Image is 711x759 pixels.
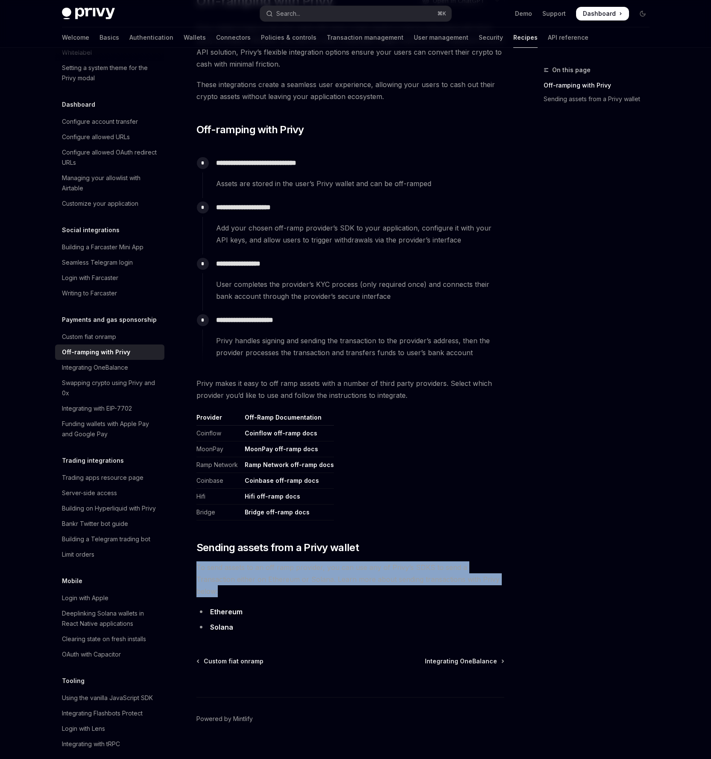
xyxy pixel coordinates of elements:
h5: Mobile [62,576,82,586]
a: Ramp Network off-ramp docs [245,461,334,469]
a: Powered by Mintlify [196,715,253,723]
a: Limit orders [55,547,164,562]
a: Customize your application [55,196,164,211]
div: Login with Farcaster [62,273,118,283]
div: Configure allowed OAuth redirect URLs [62,147,159,168]
a: Security [479,27,503,48]
a: Integrating with tRPC [55,736,164,752]
span: User completes the provider’s KYC process (only required once) and connects their bank account th... [216,278,504,302]
a: Writing to Farcaster [55,286,164,301]
td: Hifi [196,489,241,505]
td: Coinbase [196,473,241,489]
div: Managing your allowlist with Airtable [62,173,159,193]
div: Login with Lens [62,724,105,734]
a: Login with Farcaster [55,270,164,286]
a: Transaction management [327,27,404,48]
td: Ramp Network [196,457,241,473]
div: Configure account transfer [62,117,138,127]
button: Toggle dark mode [636,7,650,20]
div: Server-side access [62,488,117,498]
a: Custom fiat onramp [197,657,263,666]
td: Bridge [196,505,241,520]
div: Integrating with tRPC [62,739,120,749]
a: API reference [548,27,588,48]
a: Using the vanilla JavaScript SDK [55,690,164,706]
a: Bridge off-ramp docs [245,508,310,516]
div: Customize your application [62,199,138,209]
a: Deeplinking Solana wallets in React Native applications [55,606,164,631]
a: Support [542,9,566,18]
a: Recipes [513,27,538,48]
div: Writing to Farcaster [62,288,117,298]
div: Building a Farcaster Mini App [62,242,143,252]
span: Off-ramping with Privy [196,123,304,137]
a: Sending assets from a Privy wallet [544,92,656,106]
a: Login with Apple [55,590,164,606]
a: Login with Lens [55,721,164,736]
td: Coinflow [196,426,241,441]
a: Setting a system theme for the Privy modal [55,60,164,86]
a: Demo [515,9,532,18]
a: Swapping crypto using Privy and 0x [55,375,164,401]
div: Integrating Flashbots Protect [62,708,143,718]
a: Integrating Flashbots Protect [55,706,164,721]
a: Integrating OneBalance [55,360,164,375]
a: Coinflow off-ramp docs [245,429,317,437]
div: Configure allowed URLs [62,132,130,142]
div: Seamless Telegram login [62,257,133,268]
a: Integrating with EIP-7702 [55,401,164,416]
div: Building on Hyperliquid with Privy [62,503,156,514]
div: Login with Apple [62,593,108,603]
a: Funding wallets with Apple Pay and Google Pay [55,416,164,442]
a: Wallets [184,27,206,48]
span: To send assets to an off ramp provider, you can use any of Privy’s SDKS to send a Transaction eit... [196,561,504,597]
h5: Tooling [62,676,85,686]
span: On this page [552,65,591,75]
a: Welcome [62,27,89,48]
div: Setting a system theme for the Privy modal [62,63,159,83]
div: Bankr Twitter bot guide [62,519,128,529]
a: MoonPay off-ramp docs [245,445,318,453]
a: Configure allowed URLs [55,129,164,145]
div: Funding wallets with Apple Pay and Google Pay [62,419,159,439]
a: Seamless Telegram login [55,255,164,270]
div: Off-ramping with Privy [62,347,130,357]
a: Off-ramping with Privy [544,79,656,92]
a: Managing your allowlist with Airtable [55,170,164,196]
span: Sending assets from a Privy wallet [196,541,359,555]
a: Basics [99,27,119,48]
th: Off-Ramp Documentation [241,413,334,426]
a: Clearing state on fresh installs [55,631,164,647]
div: Limit orders [62,549,94,560]
span: Assets are stored in the user’s Privy wallet and can be off-ramped [216,178,504,190]
div: Clearing state on fresh installs [62,634,146,644]
a: Off-ramping with Privy [55,344,164,360]
a: Building a Farcaster Mini App [55,239,164,255]
a: Connectors [216,27,251,48]
a: Solana [210,623,233,632]
h5: Social integrations [62,225,120,235]
div: Trading apps resource page [62,473,143,483]
a: Bankr Twitter bot guide [55,516,164,531]
a: Configure allowed OAuth redirect URLs [55,145,164,170]
div: Search... [276,9,300,19]
span: Privy makes it easy to off ramp assets with a number of third party providers. Select which provi... [196,377,504,401]
span: These integrations create a seamless user experience, allowing your users to cash out their crypt... [196,79,504,102]
a: Building a Telegram trading bot [55,531,164,547]
div: Swapping crypto using Privy and 0x [62,378,159,398]
td: MoonPay [196,441,241,457]
span: Integrating OneBalance [425,657,497,666]
h5: Payments and gas sponsorship [62,315,157,325]
img: dark logo [62,8,115,20]
a: Building on Hyperliquid with Privy [55,501,164,516]
span: Add your chosen off-ramp provider’s SDK to your application, configure it with your API keys, and... [216,222,504,246]
a: Server-side access [55,485,164,501]
a: Ethereum [210,607,243,616]
a: Coinbase off-ramp docs [245,477,319,485]
span: Custom fiat onramp [204,657,263,666]
div: Custom fiat onramp [62,332,116,342]
div: Using the vanilla JavaScript SDK [62,693,153,703]
div: Building a Telegram trading bot [62,534,150,544]
a: Integrating OneBalance [425,657,503,666]
span: Dashboard [583,9,616,18]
